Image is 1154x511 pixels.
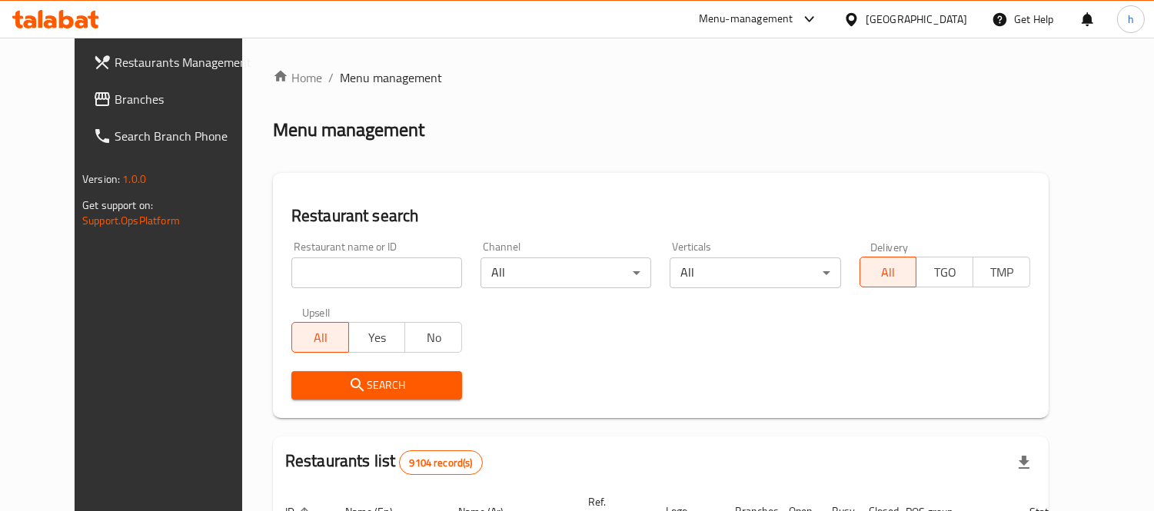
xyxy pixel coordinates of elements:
[285,450,483,475] h2: Restaurants list
[291,204,1030,227] h2: Restaurant search
[273,68,322,87] a: Home
[870,241,909,252] label: Delivery
[291,322,349,353] button: All
[399,450,482,475] div: Total records count
[348,322,406,353] button: Yes
[304,376,450,395] span: Search
[291,371,462,400] button: Search
[979,261,1024,284] span: TMP
[699,10,793,28] div: Menu-management
[866,261,911,284] span: All
[328,68,334,87] li: /
[115,90,255,108] span: Branches
[670,257,840,288] div: All
[302,307,331,317] label: Upsell
[860,257,917,287] button: All
[481,257,651,288] div: All
[291,257,462,288] input: Search for restaurant name or ID..
[82,169,120,189] span: Version:
[81,118,268,154] a: Search Branch Phone
[923,261,967,284] span: TGO
[400,456,481,470] span: 9104 record(s)
[404,322,462,353] button: No
[411,327,456,349] span: No
[115,127,255,145] span: Search Branch Phone
[82,195,153,215] span: Get support on:
[273,118,424,142] h2: Menu management
[273,68,1049,87] nav: breadcrumb
[1128,11,1134,28] span: h
[1006,444,1043,481] div: Export file
[340,68,442,87] span: Menu management
[81,44,268,81] a: Restaurants Management
[973,257,1030,287] button: TMP
[355,327,400,349] span: Yes
[298,327,343,349] span: All
[916,257,973,287] button: TGO
[866,11,967,28] div: [GEOGRAPHIC_DATA]
[122,169,146,189] span: 1.0.0
[115,53,255,71] span: Restaurants Management
[81,81,268,118] a: Branches
[82,211,180,231] a: Support.OpsPlatform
